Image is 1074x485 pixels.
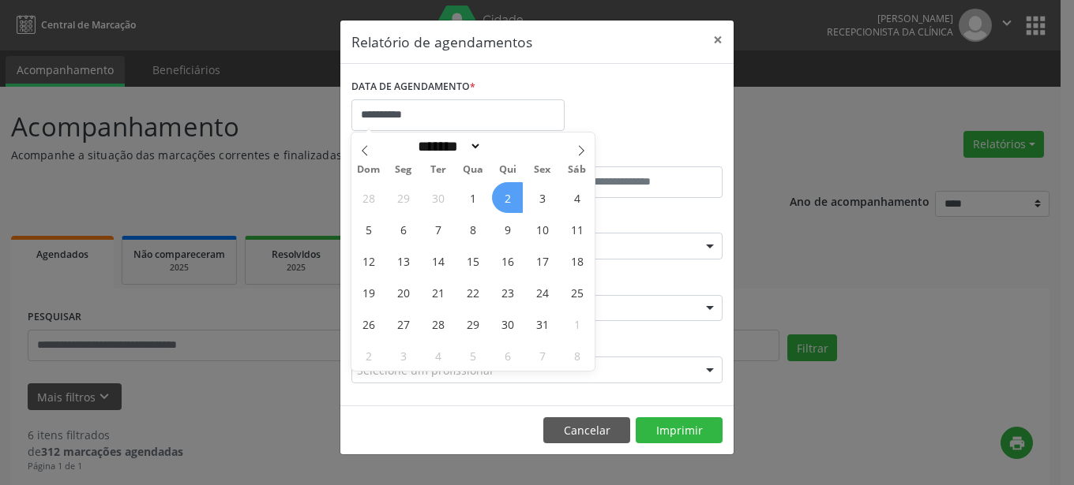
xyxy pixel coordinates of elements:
[457,182,488,213] span: Outubro 1, 2025
[357,362,493,379] span: Selecione um profissional
[456,165,490,175] span: Qua
[422,277,453,308] span: Outubro 21, 2025
[492,182,523,213] span: Outubro 2, 2025
[561,182,592,213] span: Outubro 4, 2025
[422,214,453,244] span: Outubro 7, 2025
[351,32,532,52] h5: Relatório de agendamentos
[527,308,558,339] span: Outubro 31, 2025
[561,308,592,339] span: Novembro 1, 2025
[457,340,488,371] span: Novembro 5, 2025
[492,245,523,276] span: Outubro 16, 2025
[388,214,419,244] span: Outubro 6, 2025
[422,340,453,371] span: Novembro 4, 2025
[457,308,488,339] span: Outubro 29, 2025
[527,182,558,213] span: Outubro 3, 2025
[636,417,723,444] button: Imprimir
[492,308,523,339] span: Outubro 30, 2025
[560,165,595,175] span: Sáb
[351,165,386,175] span: Dom
[422,245,453,276] span: Outubro 14, 2025
[561,245,592,276] span: Outubro 18, 2025
[492,277,523,308] span: Outubro 23, 2025
[457,214,488,244] span: Outubro 8, 2025
[422,308,453,339] span: Outubro 28, 2025
[527,245,558,276] span: Outubro 17, 2025
[353,340,384,371] span: Novembro 2, 2025
[457,277,488,308] span: Outubro 22, 2025
[561,340,592,371] span: Novembro 8, 2025
[702,21,734,59] button: Close
[543,417,630,444] button: Cancelar
[353,308,384,339] span: Outubro 26, 2025
[388,308,419,339] span: Outubro 27, 2025
[388,245,419,276] span: Outubro 13, 2025
[457,245,488,276] span: Outubro 15, 2025
[388,340,419,371] span: Novembro 3, 2025
[386,165,421,175] span: Seg
[421,165,456,175] span: Ter
[388,182,419,213] span: Setembro 29, 2025
[482,138,534,155] input: Year
[351,75,475,99] label: DATA DE AGENDAMENTO
[412,138,482,155] select: Month
[527,214,558,244] span: Outubro 10, 2025
[527,277,558,308] span: Outubro 24, 2025
[492,214,523,244] span: Outubro 9, 2025
[353,277,384,308] span: Outubro 19, 2025
[492,340,523,371] span: Novembro 6, 2025
[422,182,453,213] span: Setembro 30, 2025
[527,340,558,371] span: Novembro 7, 2025
[388,277,419,308] span: Outubro 20, 2025
[353,182,384,213] span: Setembro 28, 2025
[525,165,560,175] span: Sex
[561,214,592,244] span: Outubro 11, 2025
[561,277,592,308] span: Outubro 25, 2025
[541,142,723,166] label: ATÉ
[353,214,384,244] span: Outubro 5, 2025
[490,165,525,175] span: Qui
[353,245,384,276] span: Outubro 12, 2025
